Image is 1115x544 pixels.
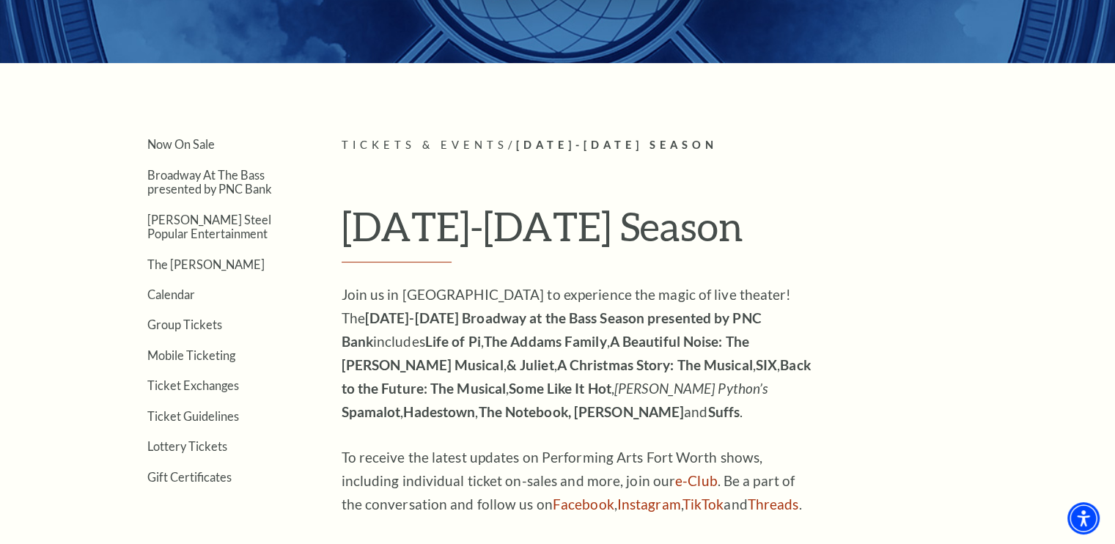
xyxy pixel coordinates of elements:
[342,446,818,516] p: To receive the latest updates on Performing Arts Fort Worth shows, including individual ticket on...
[342,356,811,397] strong: Back to the Future: The Musical
[509,380,611,397] strong: Some Like It Hot
[553,496,614,512] a: Facebook - open in a new tab
[147,317,222,331] a: Group Tickets
[147,168,272,196] a: Broadway At The Bass presented by PNC Bank
[147,257,265,271] a: The [PERSON_NAME]
[342,139,508,151] span: Tickets & Events
[1067,502,1100,534] div: Accessibility Menu
[147,470,232,484] a: Gift Certificates
[147,439,227,453] a: Lottery Tickets
[425,333,481,350] strong: Life of Pi
[507,356,554,373] strong: & Juliet
[147,137,215,151] a: Now On Sale
[617,496,681,512] a: Instagram - open in a new tab
[403,403,475,420] strong: Hadestown
[557,356,753,373] strong: A Christmas Story: The Musical
[342,283,818,424] p: Join us in [GEOGRAPHIC_DATA] to experience the magic of live theater! The includes , , , , , , , ...
[342,403,401,420] strong: Spamalot
[614,380,768,397] em: [PERSON_NAME] Python’s
[515,139,717,151] span: [DATE]-[DATE] Season
[147,287,195,301] a: Calendar
[756,356,777,373] strong: SIX
[147,348,235,362] a: Mobile Ticketing
[682,496,724,512] a: TikTok - open in a new tab
[748,496,799,512] a: Threads - open in a new tab
[342,333,749,373] strong: A Beautiful Noise: The [PERSON_NAME] Musical
[342,202,1012,262] h1: [DATE]-[DATE] Season
[707,403,740,420] strong: Suffs
[147,213,271,240] a: [PERSON_NAME] Steel Popular Entertainment
[484,333,607,350] strong: The Addams Family
[675,472,718,489] a: e-Club
[478,403,684,420] strong: The Notebook, [PERSON_NAME]
[342,309,762,350] strong: [DATE]-[DATE] Broadway at the Bass Season presented by PNC Bank
[147,378,239,392] a: Ticket Exchanges
[147,409,239,423] a: Ticket Guidelines
[342,136,1012,155] p: /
